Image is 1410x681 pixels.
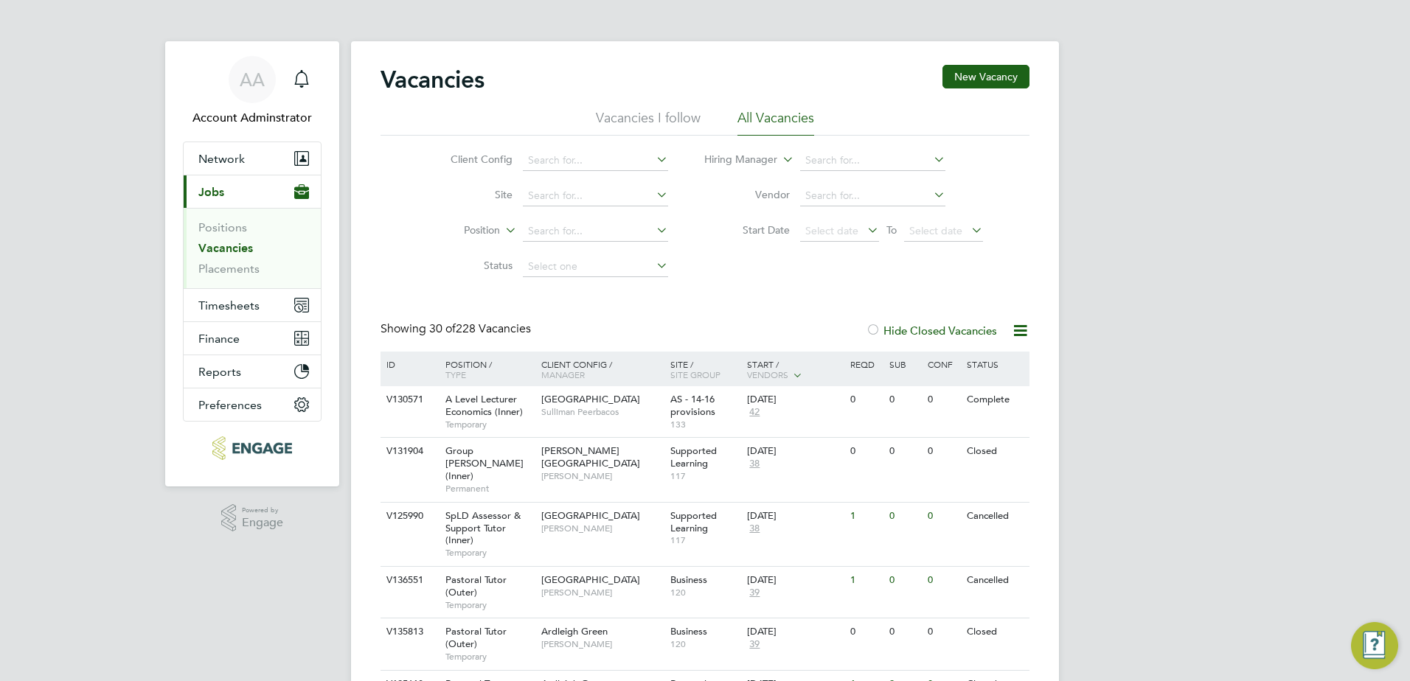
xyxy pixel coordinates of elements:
[747,523,762,535] span: 38
[183,109,322,127] span: Account Adminstrator
[184,175,321,208] button: Jobs
[670,444,717,469] span: Supported Learning
[747,574,843,587] div: [DATE]
[847,618,885,646] div: 0
[747,458,762,470] span: 38
[747,510,843,523] div: [DATE]
[963,386,1027,413] div: Complete
[428,259,513,272] label: Status
[242,504,283,517] span: Powered by
[541,444,640,469] span: [PERSON_NAME][GEOGRAPHIC_DATA]
[415,223,500,238] label: Position
[942,65,1029,88] button: New Vacancy
[963,567,1027,594] div: Cancelled
[445,573,507,598] span: Pastoral Tutor (Outer)
[705,223,790,237] label: Start Date
[383,567,434,594] div: V136551
[445,393,523,418] span: A Level Lecturer Economics (Inner)
[805,224,858,237] span: Select date
[445,547,534,559] span: Temporary
[670,587,740,598] span: 120
[909,224,962,237] span: Select date
[198,152,245,166] span: Network
[924,618,962,646] div: 0
[747,445,843,458] div: [DATE]
[212,436,291,460] img: protocol-logo-retina.png
[963,503,1027,530] div: Cancelled
[924,503,962,530] div: 0
[165,41,339,486] nav: Main navigation
[886,567,924,594] div: 0
[670,470,740,482] span: 117
[747,406,762,419] span: 42
[184,388,321,421] button: Preferences
[198,241,253,255] a: Vacancies
[1351,622,1398,669] button: Engage Resource Center
[445,444,524,482] span: Group [PERSON_NAME] (Inner)
[847,567,885,594] div: 1
[670,393,715,418] span: AS - 14-16 provisions
[445,369,466,380] span: Type
[183,56,322,127] a: AAAccount Adminstrator
[670,638,740,650] span: 120
[924,386,962,413] div: 0
[198,185,224,199] span: Jobs
[198,298,260,312] span: Timesheets
[963,618,1027,646] div: Closed
[886,352,924,377] div: Sub
[800,186,945,206] input: Search for...
[670,419,740,430] span: 133
[242,517,283,529] span: Engage
[198,332,240,346] span: Finance
[747,626,843,638] div: [DATE]
[184,322,321,355] button: Finance
[383,503,434,530] div: V125990
[847,438,885,465] div: 0
[747,638,762,651] span: 39
[184,208,321,288] div: Jobs
[445,651,534,663] span: Temporary
[886,438,924,465] div: 0
[523,256,668,277] input: Select one
[523,150,668,171] input: Search for...
[240,70,265,89] span: AA
[381,321,534,337] div: Showing
[596,109,701,136] li: Vacancies I follow
[383,352,434,377] div: ID
[800,150,945,171] input: Search for...
[429,321,531,336] span: 228 Vacancies
[541,587,663,598] span: [PERSON_NAME]
[670,534,740,546] span: 117
[670,369,720,380] span: Site Group
[924,352,962,377] div: Conf
[963,352,1027,377] div: Status
[847,352,885,377] div: Reqd
[445,483,534,495] span: Permanent
[538,352,667,387] div: Client Config /
[445,419,534,430] span: Temporary
[383,386,434,413] div: V130571
[886,503,924,530] div: 0
[541,470,663,482] span: [PERSON_NAME]
[747,394,843,406] div: [DATE]
[198,220,247,234] a: Positions
[383,618,434,646] div: V135813
[541,406,663,418] span: Sulliman Peerbacos
[184,355,321,388] button: Reports
[692,153,777,167] label: Hiring Manager
[428,188,513,201] label: Site
[198,365,241,379] span: Reports
[541,625,608,638] span: Ardleigh Green
[743,352,847,388] div: Start /
[183,436,322,460] a: Go to home page
[747,587,762,599] span: 39
[198,262,260,276] a: Placements
[541,509,640,522] span: [GEOGRAPHIC_DATA]
[198,398,262,412] span: Preferences
[737,109,814,136] li: All Vacancies
[924,438,962,465] div: 0
[886,386,924,413] div: 0
[705,188,790,201] label: Vendor
[445,625,507,650] span: Pastoral Tutor (Outer)
[866,324,997,338] label: Hide Closed Vacancies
